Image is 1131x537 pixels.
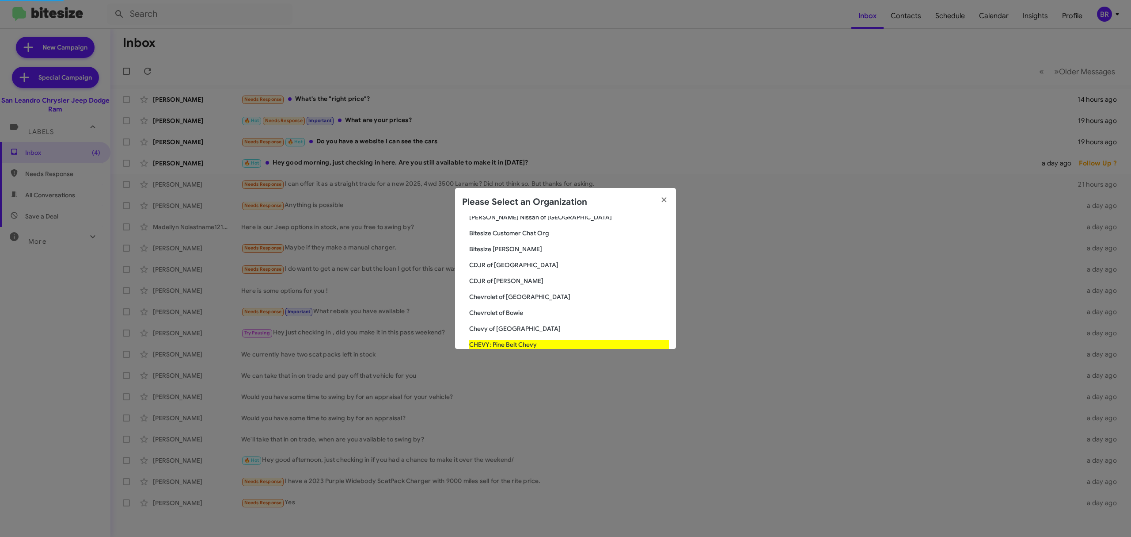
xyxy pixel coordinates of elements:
[469,261,669,269] span: CDJR of [GEOGRAPHIC_DATA]
[469,292,669,301] span: Chevrolet of [GEOGRAPHIC_DATA]
[469,340,669,349] span: CHEVY: Pine Belt Chevy
[469,229,669,238] span: Bitesize Customer Chat Org
[469,308,669,317] span: Chevrolet of Bowie
[469,324,669,333] span: Chevy of [GEOGRAPHIC_DATA]
[469,276,669,285] span: CDJR of [PERSON_NAME]
[469,245,669,253] span: Bitesize [PERSON_NAME]
[469,213,669,222] span: [PERSON_NAME] Nissan of [GEOGRAPHIC_DATA]
[462,195,587,209] h2: Please Select an Organization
